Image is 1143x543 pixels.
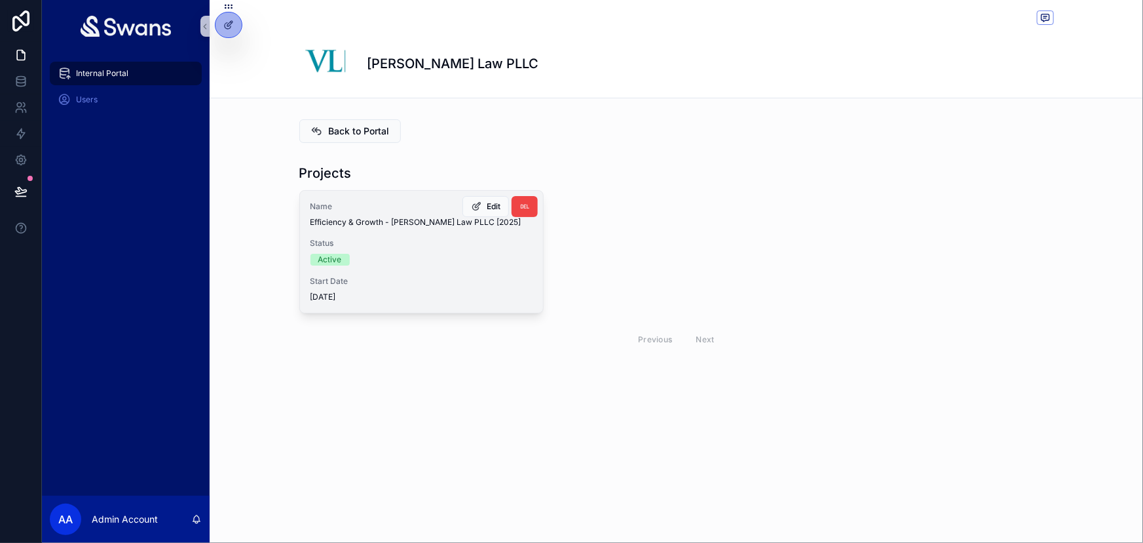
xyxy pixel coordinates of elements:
span: Start Date [310,276,533,287]
span: AA [58,512,73,527]
button: Edit [462,196,509,217]
span: Edit [487,201,500,212]
a: Users [50,88,202,111]
span: Efficiency & Growth - [PERSON_NAME] Law PLLC [2025] [310,217,533,228]
img: App logo [81,16,172,37]
span: [DATE] [310,292,533,302]
div: scrollable content [42,52,210,129]
a: Internal Portal [50,62,202,85]
h1: [PERSON_NAME] Law PLLC [367,54,539,73]
span: Status [310,238,533,249]
h1: Projects [299,164,352,182]
button: Back to Portal [299,119,401,143]
span: Back to Portal [329,125,390,138]
span: Name [310,201,533,212]
span: Users [76,94,98,105]
a: NameEfficiency & Growth - [PERSON_NAME] Law PLLC [2025]StatusActiveStart Date[DATE]Edit [299,190,544,313]
div: Active [318,254,342,266]
span: Internal Portal [76,68,128,79]
p: Admin Account [92,513,158,526]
